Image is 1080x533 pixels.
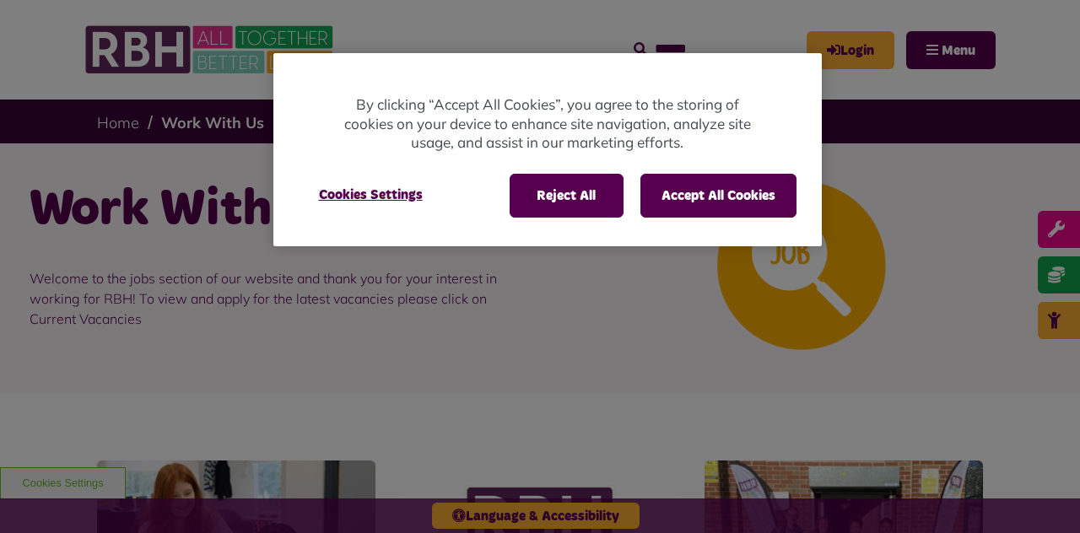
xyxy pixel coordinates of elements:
[510,174,624,218] button: Reject All
[299,174,443,216] button: Cookies Settings
[341,95,754,153] p: By clicking “Accept All Cookies”, you agree to the storing of cookies on your device to enhance s...
[273,53,822,246] div: Cookie banner
[273,53,822,246] div: Privacy
[640,174,796,218] button: Accept All Cookies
